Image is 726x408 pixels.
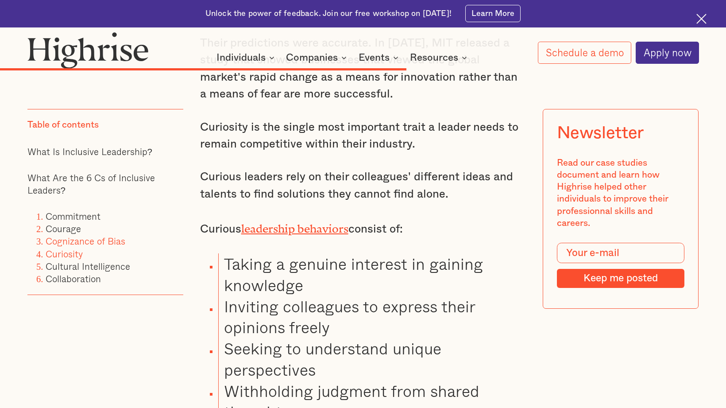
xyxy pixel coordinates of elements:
a: Schedule a demo [538,42,631,64]
a: Learn More [465,5,521,22]
div: Events [359,52,390,63]
li: Inviting colleagues to express their opinions freely [218,296,526,338]
a: leadership behaviors [241,222,348,229]
a: Courage [46,221,81,236]
li: Taking a genuine interest in gaining knowledge [218,253,526,295]
p: Curious consist of: [200,218,526,237]
a: What Are the 6 Cs of Inclusive Leaders? [27,170,155,197]
div: Table of contents [27,119,99,131]
div: Events [359,52,401,63]
a: Commitment [46,209,100,223]
div: Companies [286,52,349,63]
div: Individuals [216,52,266,63]
a: Collaboration [46,272,101,286]
a: Curiosity [46,246,83,260]
div: Individuals [216,52,277,63]
a: Cultural Intelligence [46,259,130,273]
div: Companies [286,52,338,63]
div: Newsletter [557,123,644,143]
li: Seeking to understand unique perspectives [218,338,526,380]
a: Cognizance of Bias [46,234,125,248]
a: What Is Inclusive Leadership? [27,144,152,158]
form: Modal Form [557,242,685,288]
input: Keep me posted [557,268,685,288]
img: Cross icon [696,14,707,24]
div: Unlock the power of feedback. Join our free workshop on [DATE]! [205,8,452,19]
p: Curiosity is the single most important trait a leader needs to remain competitive within their in... [200,119,526,153]
a: Apply now [636,42,699,64]
div: Resources [410,52,470,63]
input: Your e-mail [557,242,685,263]
p: Curious leaders rely on their colleagues' different ideas and talents to find solutions they cann... [200,168,526,202]
div: Read our case studies document and learn how Highrise helped other individuals to improve their p... [557,156,685,229]
img: Highrise logo [27,32,149,69]
div: Resources [410,52,458,63]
